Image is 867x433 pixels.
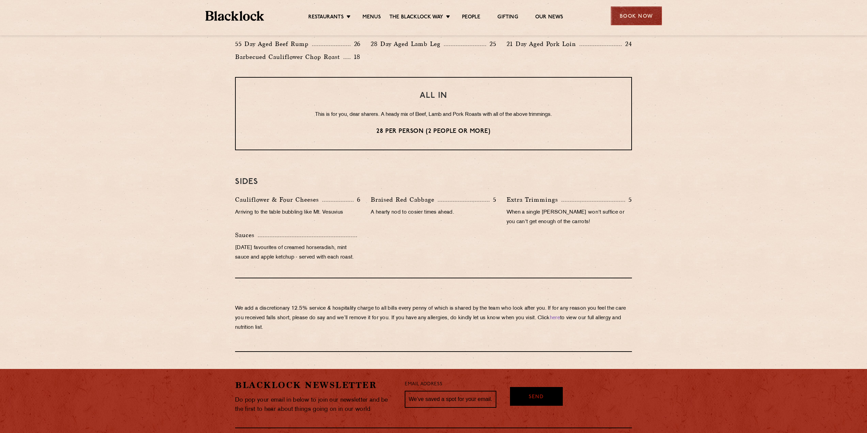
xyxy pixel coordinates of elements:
[235,304,632,333] p: We add a discretionary 12.5% service & hospitality charge to all bills every penny of which is sh...
[371,195,438,204] p: Braised Red Cabbage
[235,379,394,391] h2: Blacklock Newsletter
[507,195,561,204] p: Extra Trimmings
[529,393,544,401] span: Send
[550,315,560,321] a: here
[371,39,444,49] p: 28 Day Aged Lamb Leg
[235,396,394,414] p: Do pop your email in below to join our newsletter and be the first to hear about things going on ...
[235,230,258,240] p: Sauces
[405,381,442,388] label: Email Address
[486,40,496,48] p: 25
[235,177,632,186] h3: SIDES
[507,208,632,227] p: When a single [PERSON_NAME] won't suffice or you can't get enough of the carrots!
[205,11,264,21] img: BL_Textured_Logo-footer-cropped.svg
[362,14,381,21] a: Menus
[354,195,360,204] p: 6
[389,14,443,21] a: The Blacklock Way
[462,14,480,21] a: People
[235,195,322,204] p: Cauliflower & Four Cheeses
[249,110,618,119] p: This is for you, dear sharers. A heady mix of Beef, Lamb and Pork Roasts with all of the above tr...
[249,127,618,136] p: 28 per person (2 people or more)
[507,39,579,49] p: 21 Day Aged Pork Loin
[351,52,361,61] p: 18
[535,14,563,21] a: Our News
[235,52,343,62] p: Barbecued Cauliflower Chop Roast
[249,91,618,100] h3: ALL IN
[405,391,496,408] input: We’ve saved a spot for your email...
[308,14,344,21] a: Restaurants
[497,14,518,21] a: Gifting
[611,6,662,25] div: Book Now
[235,243,360,262] p: [DATE] favourites of creamed horseradish, mint sauce and apple ketchup - served with each roast.
[351,40,361,48] p: 26
[235,208,360,217] p: Arriving to the table bubbling like Mt. Vesuvius
[371,208,496,217] p: A hearty nod to cosier times ahead.
[625,195,632,204] p: 5
[622,40,632,48] p: 24
[490,195,496,204] p: 5
[235,39,312,49] p: 55 Day Aged Beef Rump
